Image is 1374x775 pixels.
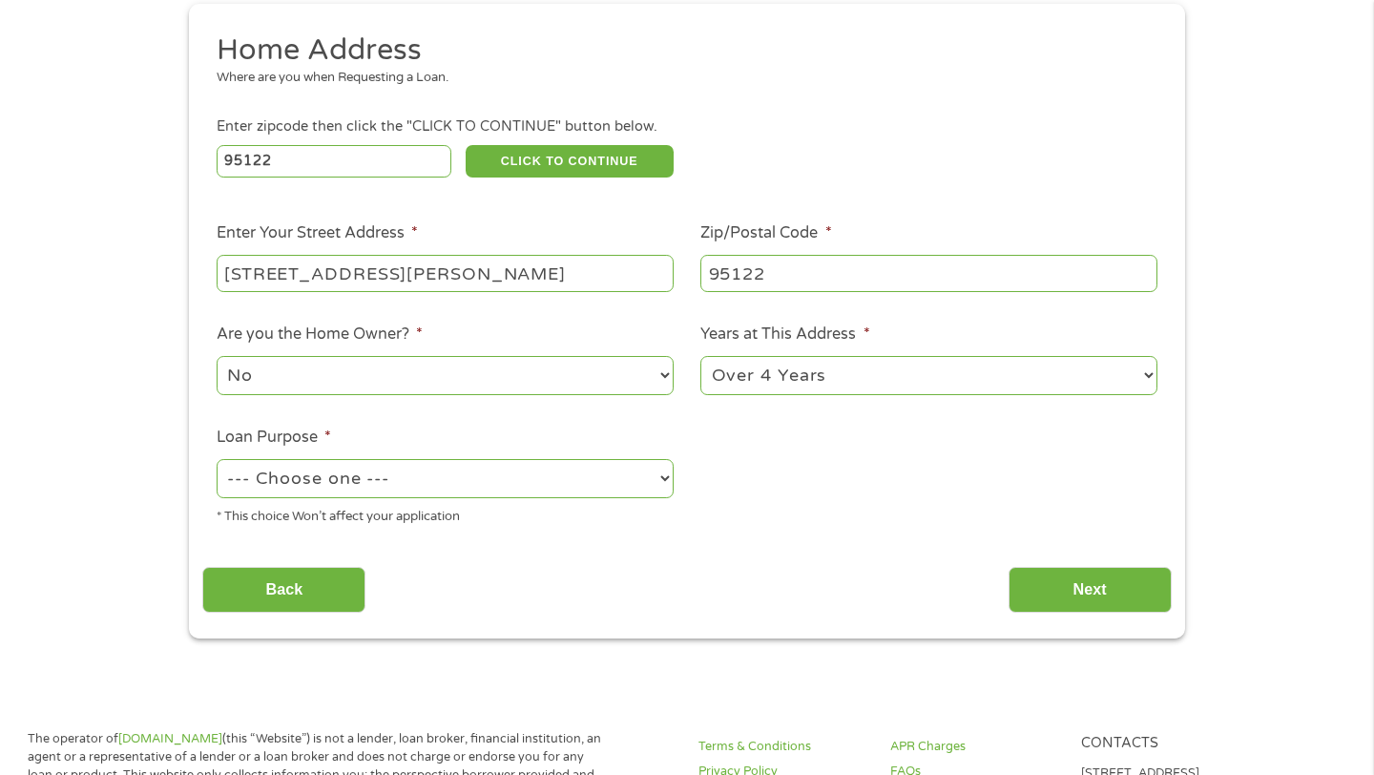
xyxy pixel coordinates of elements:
button: CLICK TO CONTINUE [466,145,674,178]
label: Are you the Home Owner? [217,325,423,345]
a: [DOMAIN_NAME] [118,731,222,746]
h2: Home Address [217,31,1144,70]
div: * This choice Won’t affect your application [217,501,674,527]
a: APR Charges [890,738,1058,756]
label: Loan Purpose [217,428,331,448]
div: Where are you when Requesting a Loan. [217,69,1144,88]
input: Next [1009,567,1172,614]
input: Enter Zipcode (e.g 01510) [217,145,452,178]
h4: Contacts [1081,735,1249,753]
label: Zip/Postal Code [700,223,831,243]
a: Terms & Conditions [698,738,866,756]
input: 1 Main Street [217,255,674,291]
label: Years at This Address [700,325,869,345]
label: Enter Your Street Address [217,223,418,243]
div: Enter zipcode then click the "CLICK TO CONTINUE" button below. [217,116,1157,137]
input: Back [202,567,365,614]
